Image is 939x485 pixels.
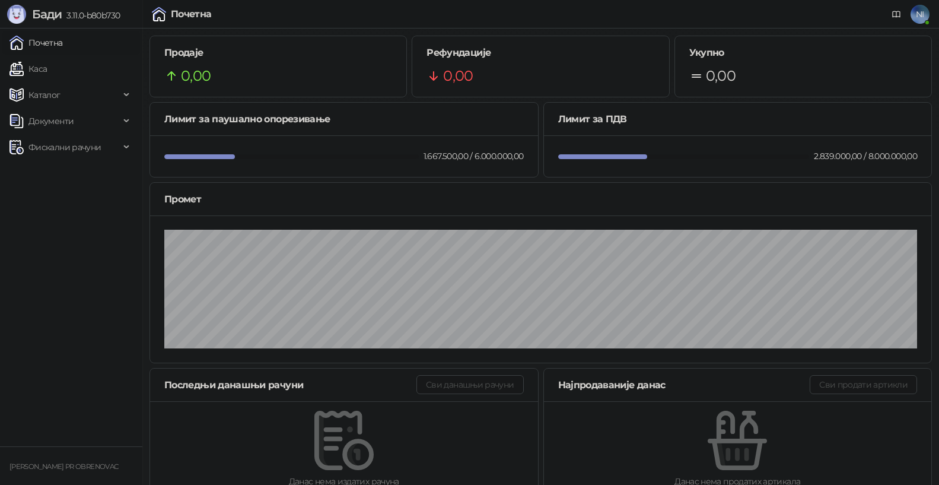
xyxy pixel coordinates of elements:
[689,46,917,60] h5: Укупно
[558,112,918,126] div: Лимит за ПДВ
[164,46,392,60] h5: Продаје
[181,65,211,87] span: 0,00
[171,9,212,19] div: Почетна
[28,83,61,107] span: Каталог
[811,150,919,163] div: 2.839.000,00 / 8.000.000,00
[9,31,63,55] a: Почетна
[62,10,120,21] span: 3.11.0-b80b730
[416,375,523,394] button: Сви данашњи рачуни
[164,112,524,126] div: Лимит за паушално опорезивање
[28,109,74,133] span: Документи
[164,378,416,392] div: Последњи данашњи рачуни
[164,192,917,207] div: Промет
[9,462,118,471] small: [PERSON_NAME] PR OBRENOVAC
[443,65,473,87] span: 0,00
[706,65,736,87] span: 0,00
[426,46,654,60] h5: Рефундације
[28,135,101,159] span: Фискални рачуни
[7,5,26,24] img: Logo
[887,5,906,24] a: Документација
[9,57,47,81] a: Каса
[558,378,810,392] div: Најпродаваније данас
[32,7,62,21] span: Бади
[810,375,917,394] button: Сви продати артикли
[421,150,526,163] div: 1.667.500,00 / 6.000.000,00
[911,5,930,24] span: NI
